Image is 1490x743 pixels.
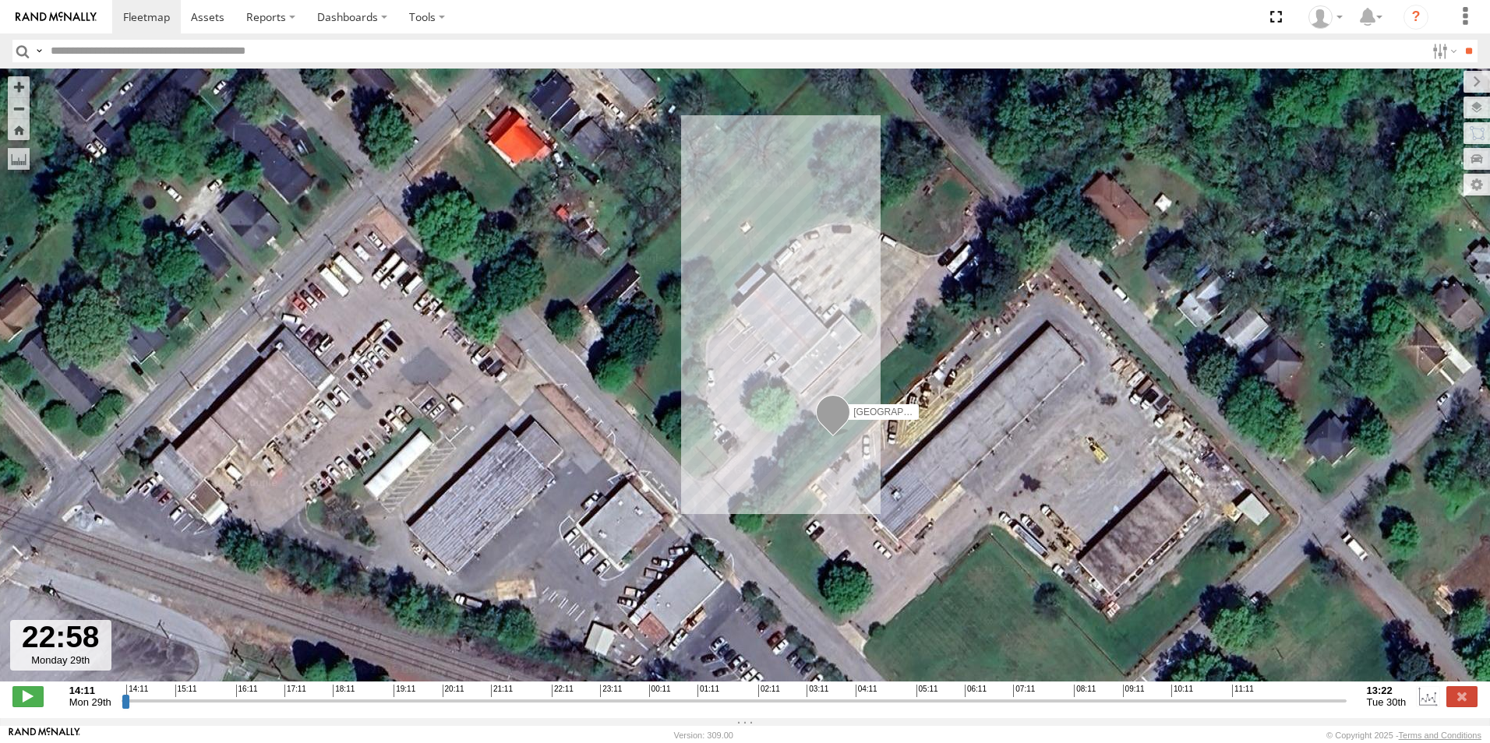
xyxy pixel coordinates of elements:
span: 03:11 [807,685,828,697]
span: 21:11 [491,685,513,697]
label: Close [1446,686,1478,706]
strong: 13:22 [1367,685,1407,696]
a: Visit our Website [9,727,80,743]
label: Search Query [33,40,45,62]
span: 20:11 [443,685,464,697]
label: Map Settings [1464,174,1490,195]
i: ? [1403,5,1428,30]
span: Mon 29th Sep 2025 [69,696,111,708]
span: 17:11 [284,685,306,697]
div: Vincent Bupp [1303,5,1348,29]
div: © Copyright 2025 - [1326,731,1481,740]
button: Zoom out [8,97,30,119]
label: Search Filter Options [1426,40,1460,62]
span: 15:11 [175,685,197,697]
button: Zoom Home [8,119,30,140]
span: 06:11 [965,685,987,697]
span: 22:11 [552,685,574,697]
span: 00:11 [649,685,671,697]
label: Play/Stop [12,686,44,706]
span: 16:11 [236,685,258,697]
span: 05:11 [916,685,938,697]
span: 23:11 [600,685,622,697]
span: 10:11 [1171,685,1193,697]
div: Version: 309.00 [674,731,733,740]
strong: 14:11 [69,685,111,696]
span: 09:11 [1123,685,1145,697]
label: Enable Chart [1416,686,1439,706]
span: [GEOGRAPHIC_DATA] [853,407,951,417]
span: 04:11 [856,685,877,697]
span: 07:11 [1013,685,1035,697]
span: 02:11 [758,685,780,697]
span: 01:11 [697,685,719,697]
button: Zoom in [8,76,30,97]
span: 11:11 [1232,685,1254,697]
img: rand-logo.svg [16,12,97,23]
label: Measure [8,148,30,170]
span: 14:11 [126,685,148,697]
span: 08:11 [1074,685,1096,697]
span: Tue 30th Sep 2025 [1367,696,1407,708]
span: 19:11 [394,685,415,697]
a: Terms and Conditions [1399,731,1481,740]
span: 18:11 [333,685,355,697]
